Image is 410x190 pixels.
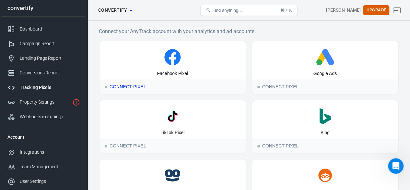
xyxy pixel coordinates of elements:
li: Account [2,129,85,145]
div: Connect Pixel [252,80,398,94]
a: Integrations [2,145,85,159]
div: Facebook Pixel [157,70,188,77]
a: Property Settings [2,95,85,109]
div: Connect Pixel [252,139,398,153]
div: Campaign Report [20,40,80,47]
a: Sign out [389,3,405,18]
a: Tracking Pixels [2,80,85,95]
div: Connect Pixel [100,139,246,153]
div: Webhooks (outgoing) [20,113,80,120]
div: Bing [321,130,330,136]
a: Dashboard [2,22,85,36]
div: Connect Pixel [100,80,246,94]
div: Dashboard [20,26,80,32]
a: Team Management [2,159,85,174]
div: Property Settings [20,99,70,106]
div: TikTok Pixel [160,130,184,136]
span: Connect Pixel [257,86,260,88]
div: Team Management [20,163,80,170]
button: Facebook PixelConnect PixelConnect Pixel [99,41,246,95]
h6: Connect your AnyTrack account with your analytics and ad accounts. [99,27,399,35]
span: Connect Pixel [105,145,107,147]
span: Connect Pixel [105,86,107,88]
a: Campaign Report [2,36,85,51]
div: Conversions Report [20,70,80,76]
button: BingConnect PixelConnect Pixel [252,100,399,154]
a: Webhooks (outgoing) [2,109,85,124]
div: ⌘ + K [280,8,292,13]
a: Landing Page Report [2,51,85,66]
button: Find anything...⌘ + K [200,5,298,16]
span: convertify [98,6,127,14]
button: TikTok PixelConnect PixelConnect Pixel [99,100,246,154]
a: User Settings [2,174,85,189]
div: Integrations [20,149,80,156]
span: Connect Pixel [257,145,260,147]
div: User Settings [20,178,80,185]
button: Upgrade [363,5,389,15]
span: Find anything... [212,8,242,13]
iframe: Intercom live chat [388,158,404,174]
button: Google AdsConnect PixelConnect Pixel [252,41,399,95]
div: Google Ads [313,70,337,77]
button: convertify [96,4,135,16]
div: Account id: reRdbIyZ [326,7,360,14]
a: Conversions Report [2,66,85,80]
svg: Property is not installed yet [72,98,80,106]
div: convertify [2,5,85,11]
div: Tracking Pixels [20,84,80,91]
div: Landing Page Report [20,55,80,62]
